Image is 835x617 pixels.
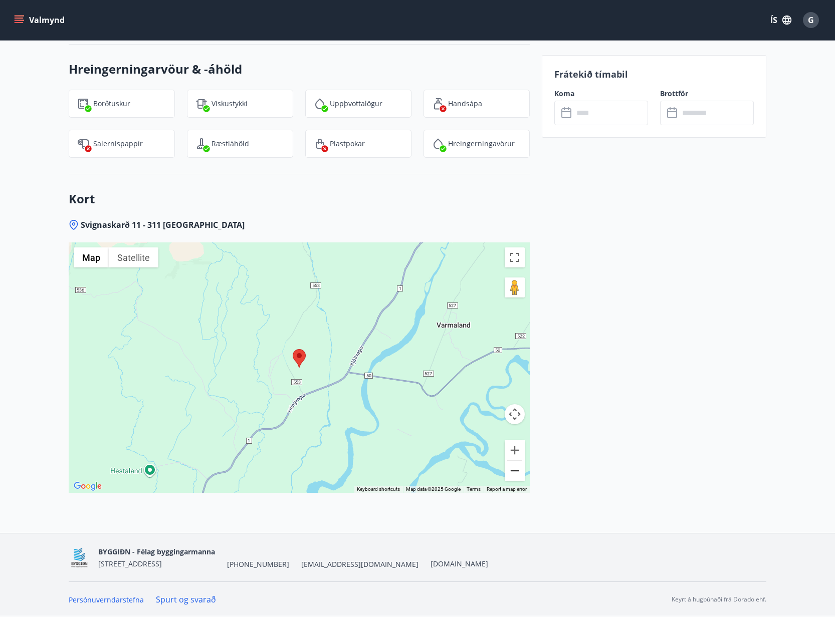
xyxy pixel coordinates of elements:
p: Viskustykki [212,99,248,109]
button: Show street map [74,247,109,267]
button: menu [12,11,69,29]
img: tIVzTFYizac3SNjIS52qBBKOADnNn3qEFySneclv.svg [195,98,207,110]
img: saOQRUK9k0plC04d75OSnkMeCb4WtbSIwuaOqe9o.svg [195,138,207,150]
p: Ræstiáhöld [212,139,249,149]
a: Spurt og svarað [156,594,216,605]
img: 96TlfpxwFVHR6UM9o3HrTVSiAREwRYtsizir1BR0.svg [432,98,444,110]
button: Drag Pegman onto the map to open Street View [505,277,525,297]
span: G [808,15,814,26]
button: G [799,8,823,32]
img: BKlGVmlTW1Qrz68WFGMFQUcXHWdQd7yePWMkvn3i.png [69,547,90,568]
p: Handsápa [448,99,482,109]
a: [DOMAIN_NAME] [431,559,488,568]
img: JsUkc86bAWErts0UzsjU3lk4pw2986cAIPoh8Yw7.svg [77,138,89,150]
span: [PHONE_NUMBER] [227,559,289,569]
p: Uppþvottalögur [330,99,382,109]
span: [STREET_ADDRESS] [98,559,162,568]
h3: Kort [69,190,530,207]
img: SlvAEwkhHzUr2WUcYfu25KskUF59LiO0z1AgpugR.svg [314,138,326,150]
span: Map data ©2025 Google [406,486,461,492]
span: [EMAIL_ADDRESS][DOMAIN_NAME] [301,559,419,569]
img: IEMZxl2UAX2uiPqnGqR2ECYTbkBjM7IGMvKNT7zJ.svg [432,138,444,150]
img: FQTGzxj9jDlMaBqrp2yyjtzD4OHIbgqFuIf1EfZm.svg [77,98,89,110]
button: Zoom out [505,461,525,481]
button: Map camera controls [505,404,525,424]
a: Open this area in Google Maps (opens a new window) [71,480,104,493]
span: BYGGIÐN - Félag byggingarmanna [98,547,215,556]
p: Keyrt á hugbúnaði frá Dorado ehf. [672,595,766,604]
a: Report a map error [487,486,527,492]
a: Terms (opens in new tab) [467,486,481,492]
a: Persónuverndarstefna [69,595,144,604]
button: Toggle fullscreen view [505,247,525,267]
button: Show satellite imagery [109,247,158,267]
p: Salernispappír [93,139,143,149]
h3: Hreingerningarvöur & -áhöld [69,61,530,78]
img: Google [71,480,104,493]
span: Svignaskarð 11 - 311 [GEOGRAPHIC_DATA] [81,219,245,230]
button: Zoom in [505,440,525,460]
p: Plastpokar [330,139,365,149]
p: Borðtuskur [93,99,130,109]
p: Hreingerningavörur [448,139,515,149]
img: y5Bi4hK1jQC9cBVbXcWRSDyXCR2Ut8Z2VPlYjj17.svg [314,98,326,110]
label: Brottför [660,89,754,99]
label: Koma [554,89,648,99]
button: Keyboard shortcuts [357,486,400,493]
p: Frátekið tímabil [554,68,754,81]
button: ÍS [765,11,797,29]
